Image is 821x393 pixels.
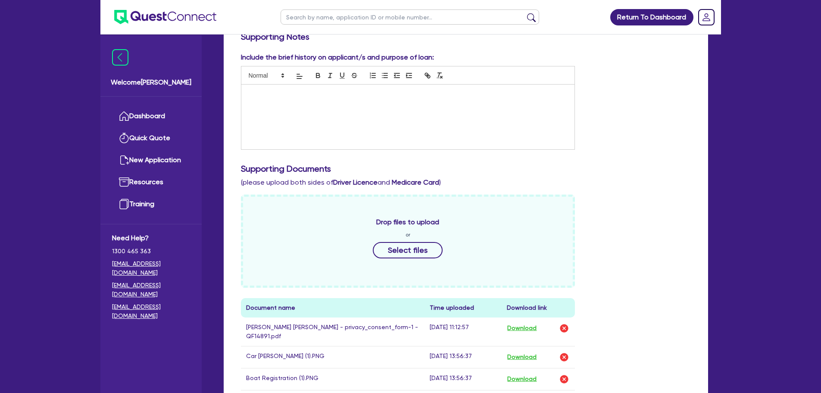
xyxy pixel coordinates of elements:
[241,31,691,42] h3: Supporting Notes
[425,298,502,318] th: Time uploaded
[119,177,129,187] img: resources
[112,302,190,321] a: [EMAIL_ADDRESS][DOMAIN_NAME]
[507,323,537,334] button: Download
[502,298,575,318] th: Download link
[425,368,502,390] td: [DATE] 13:56:37
[559,352,569,362] img: delete-icon
[112,171,190,193] a: Resources
[376,217,439,227] span: Drop files to upload
[507,374,537,385] button: Download
[241,52,434,63] label: Include the brief history on applicant/s and purpose of loan:
[241,346,425,368] td: Car [PERSON_NAME] (1).PNG
[695,6,718,28] a: Dropdown toggle
[333,178,378,186] b: Driver Licence
[112,233,190,243] span: Need Help?
[610,9,693,25] a: Return To Dashboard
[392,178,439,186] b: Medicare Card
[112,259,190,277] a: [EMAIL_ADDRESS][DOMAIN_NAME]
[425,318,502,346] td: [DATE] 11:12:57
[241,178,441,186] span: (please upload both sides of and )
[406,231,410,239] span: or
[425,346,502,368] td: [DATE] 13:56:37
[112,127,190,149] a: Quick Quote
[119,199,129,209] img: training
[119,155,129,165] img: new-application
[112,105,190,127] a: Dashboard
[112,247,190,256] span: 1300 465 363
[373,242,443,258] button: Select files
[507,352,537,363] button: Download
[114,10,216,24] img: quest-connect-logo-blue
[241,318,425,346] td: [PERSON_NAME] [PERSON_NAME] - privacy_consent_form-1 - QF14891.pdf
[241,163,691,174] h3: Supporting Documents
[559,374,569,384] img: delete-icon
[112,49,128,66] img: icon-menu-close
[119,133,129,143] img: quick-quote
[241,298,425,318] th: Document name
[111,77,191,88] span: Welcome [PERSON_NAME]
[559,323,569,333] img: delete-icon
[112,149,190,171] a: New Application
[241,368,425,390] td: Boat Registration (1).PNG
[281,9,539,25] input: Search by name, application ID or mobile number...
[112,281,190,299] a: [EMAIL_ADDRESS][DOMAIN_NAME]
[112,193,190,215] a: Training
